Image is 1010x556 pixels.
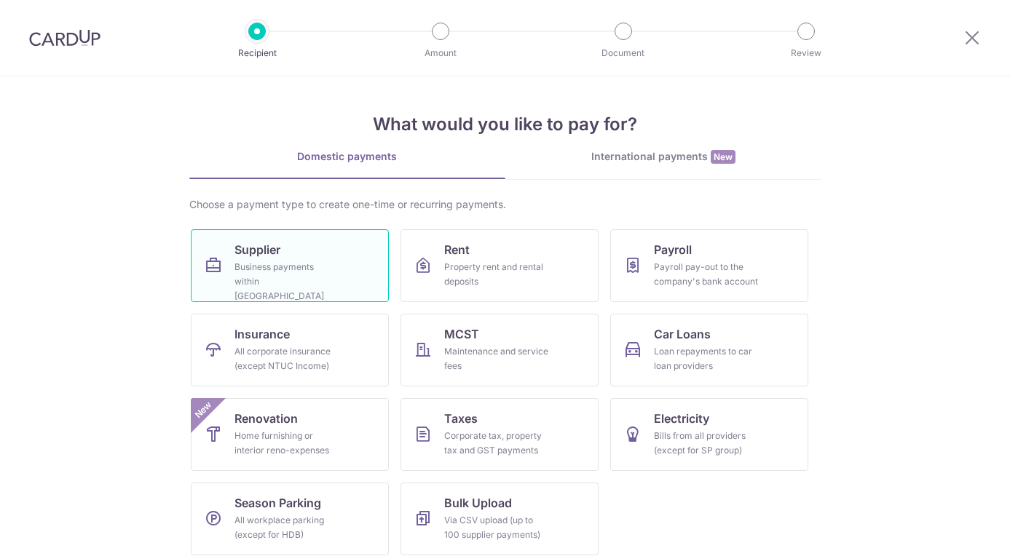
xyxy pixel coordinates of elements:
[29,29,100,47] img: CardUp
[444,241,470,258] span: Rent
[401,398,599,471] a: TaxesCorporate tax, property tax and GST payments
[234,513,339,542] div: All workplace parking (except for HDB)
[610,398,808,471] a: ElectricityBills from all providers (except for SP group)
[203,46,311,60] p: Recipient
[654,325,711,343] span: Car Loans
[444,410,478,427] span: Taxes
[234,260,339,303] div: Business payments within [GEOGRAPHIC_DATA]
[234,344,339,373] div: All corporate insurance (except NTUC Income)
[444,260,549,289] div: Property rent and rental deposits
[401,314,599,386] a: MCSTMaintenance and service fees
[234,325,290,343] span: Insurance
[387,46,494,60] p: Amount
[191,314,389,386] a: InsuranceAll corporate insurance (except NTUC Income)
[444,429,549,458] div: Corporate tax, property tax and GST payments
[654,260,759,289] div: Payroll pay-out to the company's bank account
[444,344,549,373] div: Maintenance and service fees
[191,398,215,422] span: New
[191,229,389,302] a: SupplierBusiness payments within [GEOGRAPHIC_DATA]
[234,241,280,258] span: Supplier
[444,513,549,542] div: Via CSV upload (up to 100 supplier payments)
[189,111,821,138] h4: What would you like to pay for?
[191,482,389,555] a: Season ParkingAll workplace parking (except for HDB)
[401,482,599,555] a: Bulk UploadVia CSV upload (up to 100 supplier payments)
[610,229,808,302] a: PayrollPayroll pay-out to the company's bank account
[610,314,808,386] a: Car LoansLoan repayments to car loan providers
[711,150,735,164] span: New
[654,241,692,258] span: Payroll
[569,46,677,60] p: Document
[654,344,759,373] div: Loan repayments to car loan providers
[234,494,321,512] span: Season Parking
[444,325,479,343] span: MCST
[189,197,821,212] div: Choose a payment type to create one-time or recurring payments.
[654,429,759,458] div: Bills from all providers (except for SP group)
[234,410,298,427] span: Renovation
[234,429,339,458] div: Home furnishing or interior reno-expenses
[401,229,599,302] a: RentProperty rent and rental deposits
[505,149,821,164] div: International payments
[444,494,512,512] span: Bulk Upload
[917,512,995,549] iframe: Opens a widget where you can find more information
[191,398,389,471] a: RenovationHome furnishing or interior reno-expensesNew
[189,149,505,164] div: Domestic payments
[752,46,860,60] p: Review
[654,410,709,427] span: Electricity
